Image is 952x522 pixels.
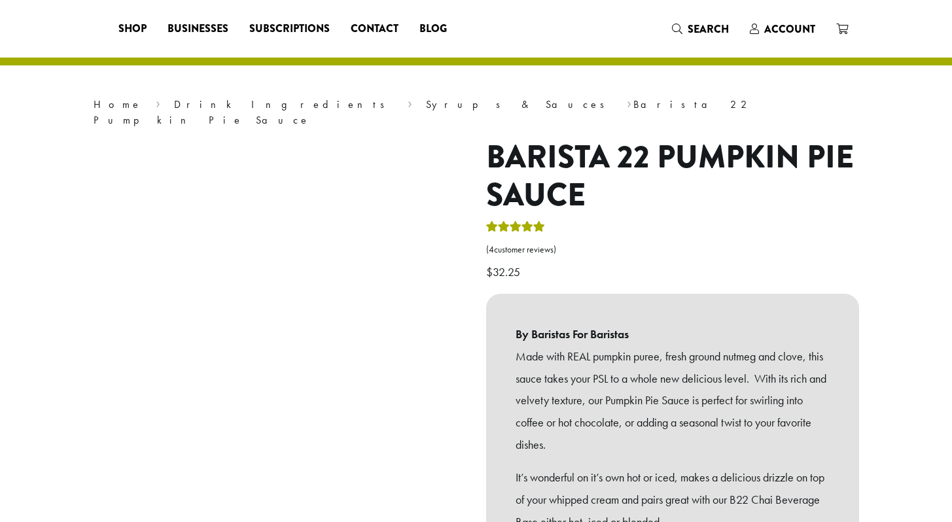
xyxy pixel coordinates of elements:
[351,21,398,37] span: Contact
[157,18,239,39] a: Businesses
[156,92,160,113] span: ›
[489,244,494,255] span: 4
[239,18,340,39] a: Subscriptions
[108,18,157,39] a: Shop
[426,97,613,111] a: Syrups & Sauces
[249,21,330,37] span: Subscriptions
[94,97,859,128] nav: Breadcrumb
[167,21,228,37] span: Businesses
[486,139,859,214] h1: Barista 22 Pumpkin Pie Sauce
[486,243,859,256] a: (4customer reviews)
[340,18,409,39] a: Contact
[486,264,523,279] bdi: 32.25
[627,92,631,113] span: ›
[516,323,830,345] b: By Baristas For Baristas
[94,97,142,111] a: Home
[419,21,447,37] span: Blog
[688,22,729,37] span: Search
[764,22,815,37] span: Account
[409,18,457,39] a: Blog
[516,345,830,456] p: Made with REAL pumpkin puree, fresh ground nutmeg and clove, this sauce takes your PSL to a whole...
[118,21,147,37] span: Shop
[408,92,412,113] span: ›
[739,18,826,40] a: Account
[661,18,739,40] a: Search
[486,264,493,279] span: $
[486,219,545,239] div: Rated 5.00 out of 5
[174,97,393,111] a: Drink Ingredients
